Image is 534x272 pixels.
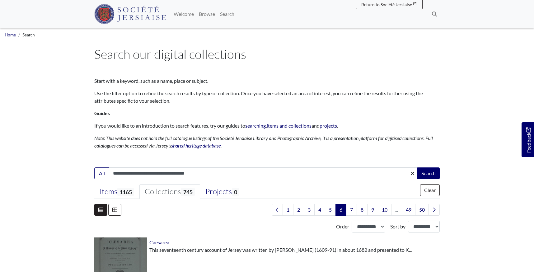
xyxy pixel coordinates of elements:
a: items and collections [267,123,311,129]
a: Next page [429,204,440,216]
div: Projects [205,187,239,196]
a: Home [5,32,16,37]
nav: pagination [269,204,440,216]
strong: Guides [94,110,110,116]
a: Would you like to provide feedback? [522,122,534,157]
span: 0 [232,188,239,196]
a: Caesarea [149,239,169,245]
label: Sort by [390,223,405,230]
span: 745 [181,188,194,196]
a: Previous page [272,204,283,216]
a: Goto page 4 [314,204,325,216]
a: shared heritage database [171,143,221,148]
input: Enter one or more search terms... [109,167,418,179]
a: Goto page 3 [304,204,315,216]
p: Start with a keyword, such as a name, place or subject. [94,77,440,85]
a: projects [320,123,337,129]
a: Goto page 10 [378,204,391,216]
a: Goto page 49 [402,204,415,216]
span: Search [22,32,35,37]
div: Items [100,187,134,196]
a: Goto page 50 [415,204,429,216]
a: searching [245,123,266,129]
span: Return to Société Jersiaise [361,2,412,7]
span: 1165 [117,188,134,196]
em: Note: This website does not hold the full catalogue listings of the Société Jersiaise Library and... [94,135,433,148]
a: Goto page 9 [367,204,378,216]
a: Goto page 2 [293,204,304,216]
div: Collections [145,187,194,196]
a: Goto page 5 [325,204,336,216]
h1: Search our digital collections [94,47,440,62]
span: This seventeenth century account of Jersey was written by [PERSON_NAME] (1609-91) in about 1682 a... [149,247,412,253]
a: Société Jersiaise logo [94,2,166,26]
p: If you would like to an introduction to search features, try our guides to , and . [94,122,440,129]
span: Goto page 6 [335,204,346,216]
span: Feedback [525,128,532,153]
button: Search [417,167,440,179]
a: Search [218,8,237,20]
a: Browse [196,8,218,20]
a: Goto page 7 [346,204,357,216]
p: Use the filter option to refine the search results by type or collection. Once you have selected ... [94,90,440,105]
a: Welcome [171,8,196,20]
button: All [94,167,109,179]
a: Goto page 8 [357,204,368,216]
a: Goto page 1 [283,204,293,216]
button: Clear [420,184,440,196]
img: Société Jersiaise [94,4,166,24]
label: Order [336,223,349,230]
